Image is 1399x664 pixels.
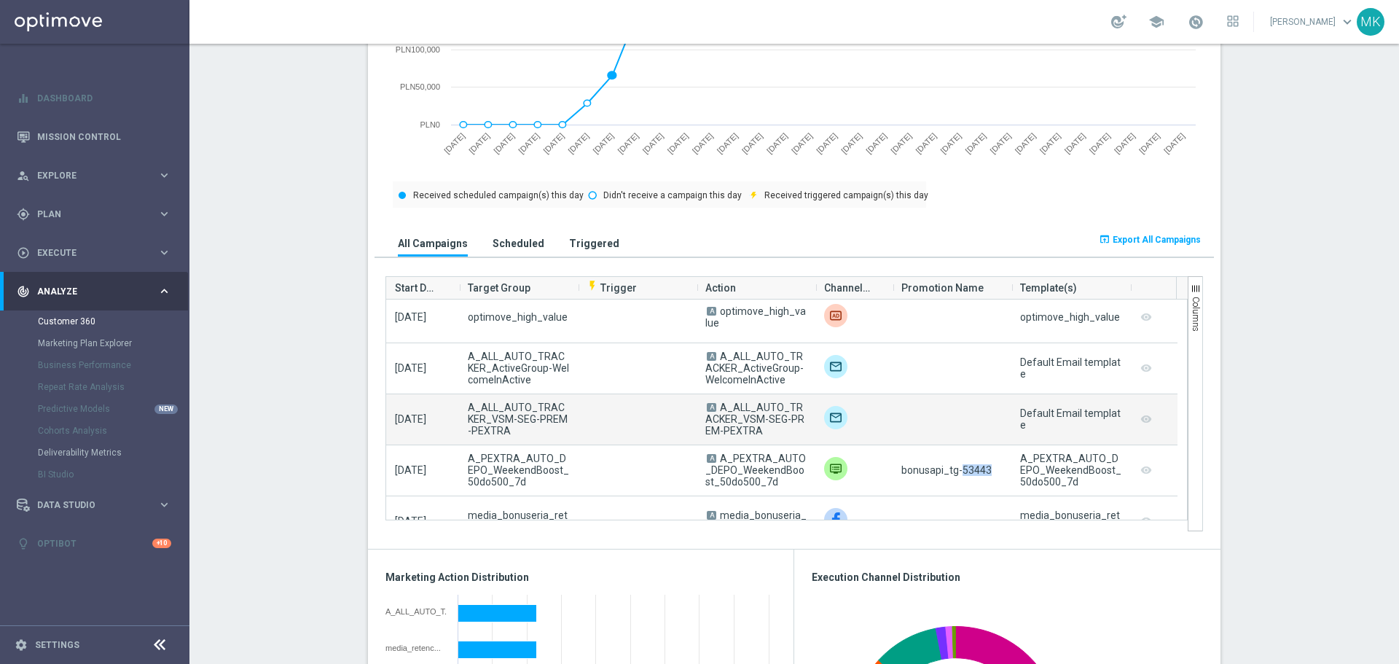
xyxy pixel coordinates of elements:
[492,131,516,155] text: [DATE]
[591,131,615,155] text: [DATE]
[864,131,888,155] text: [DATE]
[569,237,619,250] h3: Triggered
[1113,235,1201,245] span: Export All Campaigns
[815,131,839,155] text: [DATE]
[707,511,716,520] span: A
[38,376,188,398] div: Repeat Rate Analysis
[38,464,188,485] div: BI Studio
[705,402,804,437] span: A_ALL_AUTO_TRACKER_VSM-SEG-PREM-PEXTRA
[395,362,426,374] span: [DATE]
[17,79,171,117] div: Dashboard
[157,284,171,298] i: keyboard_arrow_right
[468,273,530,302] span: Target Group
[400,82,440,91] text: PLN50,000
[707,352,716,361] span: A
[38,310,188,332] div: Customer 360
[38,337,152,349] a: Marketing Plan Explorer
[489,230,548,257] button: Scheduled
[707,454,716,463] span: A
[824,273,872,302] span: Channel(s)
[1063,131,1087,155] text: [DATE]
[641,131,665,155] text: [DATE]
[17,285,157,298] div: Analyze
[1014,131,1038,155] text: [DATE]
[38,332,188,354] div: Marketing Plan Explorer
[566,131,590,155] text: [DATE]
[812,571,1203,584] h3: Execution Channel Distribution
[765,131,789,155] text: [DATE]
[16,208,172,220] button: gps_fixed Plan keyboard_arrow_right
[38,316,152,327] a: Customer 360
[1020,407,1121,431] div: Default Email template
[395,311,426,323] span: [DATE]
[38,354,188,376] div: Business Performance
[17,499,157,512] div: Data Studio
[1339,14,1355,30] span: keyboard_arrow_down
[16,538,172,550] button: lightbulb Optibot +10
[963,131,987,155] text: [DATE]
[413,190,584,200] text: Received scheduled campaign(s) this day
[493,237,544,250] h3: Scheduled
[420,120,440,129] text: PLN0
[705,509,807,533] span: media_bonuseria_retencja
[17,246,157,259] div: Execute
[395,464,426,476] span: [DATE]
[16,170,172,181] div: person_search Explore keyboard_arrow_right
[666,131,690,155] text: [DATE]
[394,230,471,257] button: All Campaigns
[17,208,30,221] i: gps_fixed
[1097,230,1203,250] button: open_in_browser Export All Campaigns
[1088,131,1112,155] text: [DATE]
[1269,11,1357,33] a: [PERSON_NAME]keyboard_arrow_down
[16,286,172,297] button: track_changes Analyze keyboard_arrow_right
[824,457,847,480] img: Private message
[1020,273,1077,302] span: Template(s)
[901,464,992,476] span: bonusapi_tg-53443
[17,524,171,563] div: Optibot
[705,453,806,488] span: A_PEXTRA_AUTO_DEPO_WeekendBoost_50do500_7d
[35,641,79,649] a: Settings
[157,246,171,259] i: keyboard_arrow_right
[442,131,466,155] text: [DATE]
[1357,8,1384,36] div: MK
[616,131,640,155] text: [DATE]
[37,117,171,156] a: Mission Control
[37,501,157,509] span: Data Studio
[17,169,30,182] i: person_search
[385,644,447,652] div: media_retencja_1_14
[17,537,30,550] i: lightbulb
[15,638,28,652] i: settings
[16,131,172,143] button: Mission Control
[824,304,847,327] img: Criteo
[37,79,171,117] a: Dashboard
[157,498,171,512] i: keyboard_arrow_right
[395,273,439,302] span: Start Date
[37,171,157,180] span: Explore
[587,280,598,292] i: flash_on
[17,285,30,298] i: track_changes
[603,190,742,200] text: Didn't receive a campaign this day
[152,539,171,548] div: +10
[468,311,568,323] span: optimove_high_value
[707,307,716,316] span: A
[468,351,569,386] span: A_ALL_AUTO_TRACKER_ActiveGroup-WelcomeInActive
[1191,297,1201,332] span: Columns
[1148,14,1164,30] span: school
[38,398,188,420] div: Predictive Models
[764,190,928,200] text: Received triggered campaign(s) this day
[839,131,863,155] text: [DATE]
[889,131,913,155] text: [DATE]
[17,246,30,259] i: play_circle_outline
[16,499,172,511] div: Data Studio keyboard_arrow_right
[385,571,776,584] h3: Marketing Action Distribution
[1020,453,1121,488] div: A_PEXTRA_AUTO_DEPO_WeekendBoost_50do500_7d
[395,515,426,527] span: [DATE]
[1038,131,1062,155] text: [DATE]
[17,169,157,182] div: Explore
[1113,131,1137,155] text: [DATE]
[398,237,468,250] h3: All Campaigns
